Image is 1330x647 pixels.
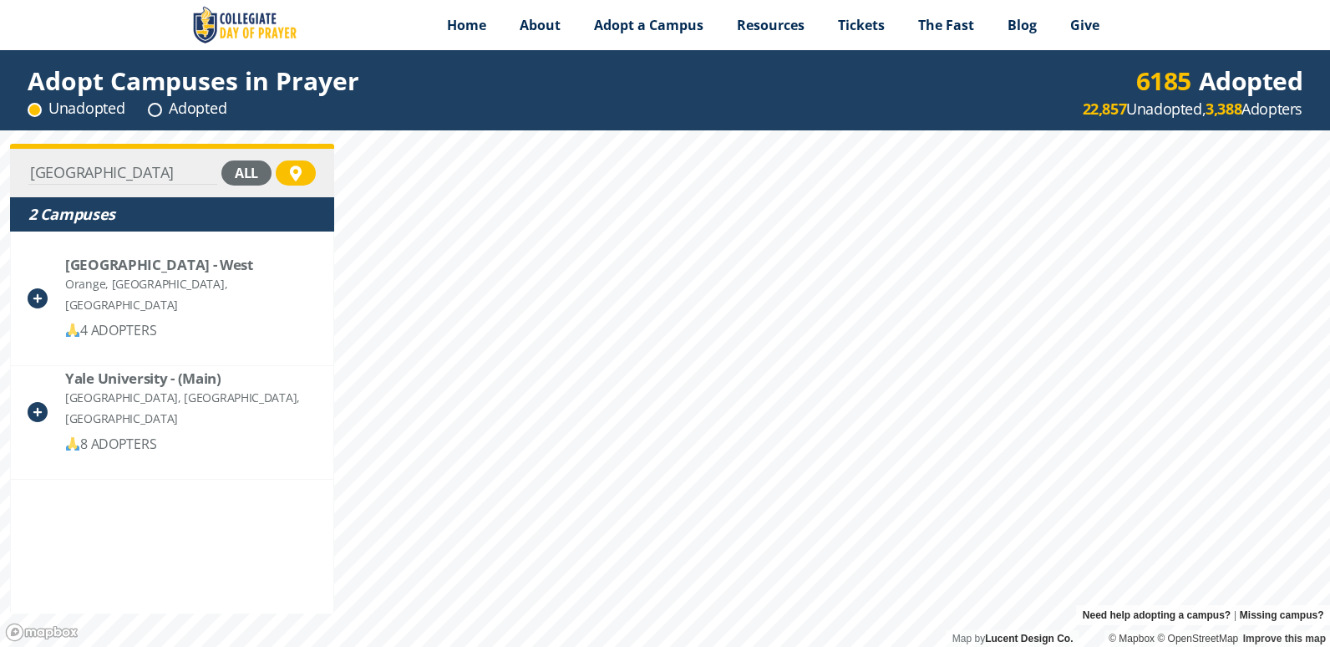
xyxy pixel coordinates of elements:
[1240,605,1324,625] a: Missing campus?
[594,16,703,34] span: Adopt a Campus
[1136,70,1191,91] div: 6185
[65,273,317,315] div: Orange, [GEOGRAPHIC_DATA], [GEOGRAPHIC_DATA]
[520,16,561,34] span: About
[838,16,885,34] span: Tickets
[148,98,226,119] div: Adopted
[221,160,272,186] div: all
[1008,16,1037,34] span: Blog
[985,633,1073,644] a: Lucent Design Co.
[918,16,974,34] span: The Fast
[5,623,79,642] a: Mapbox logo
[1157,633,1238,644] a: OpenStreetMap
[1083,99,1127,119] strong: 22,857
[1083,605,1231,625] a: Need help adopting a campus?
[65,369,316,387] div: Yale University - (Main)
[1109,633,1155,644] a: Mapbox
[65,256,316,273] div: Yale University - West
[66,323,79,337] img: 🙏
[720,4,821,46] a: Resources
[737,16,805,34] span: Resources
[65,320,317,341] div: 4 ADOPTERS
[28,98,124,119] div: Unadopted
[66,437,79,451] img: 🙏
[901,4,991,46] a: The Fast
[1136,70,1303,91] div: Adopted
[447,16,486,34] span: Home
[65,387,317,429] div: [GEOGRAPHIC_DATA], [GEOGRAPHIC_DATA], [GEOGRAPHIC_DATA]
[821,4,901,46] a: Tickets
[28,161,217,185] input: Find Your Campus
[946,630,1079,647] div: Map by
[503,4,577,46] a: About
[28,204,316,225] div: 2 Campuses
[65,434,317,455] div: 8 ADOPTERS
[1083,99,1302,120] div: Unadopted, Adopters
[28,70,359,91] div: Adopt Campuses in Prayer
[430,4,503,46] a: Home
[1206,99,1241,119] strong: 3,388
[1076,605,1330,625] div: |
[1053,4,1116,46] a: Give
[577,4,720,46] a: Adopt a Campus
[1070,16,1099,34] span: Give
[1243,633,1326,644] a: Improve this map
[991,4,1053,46] a: Blog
